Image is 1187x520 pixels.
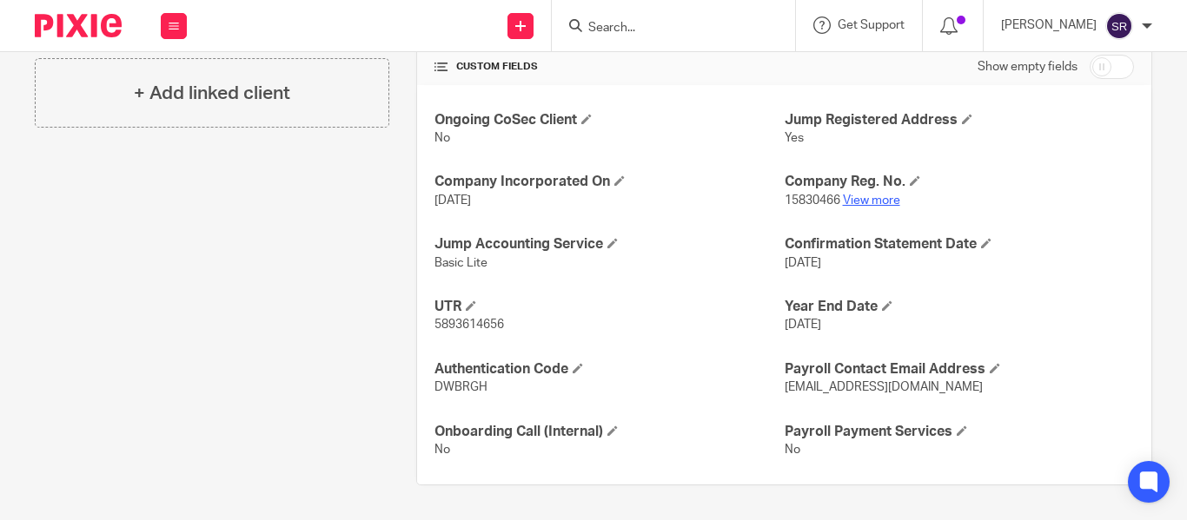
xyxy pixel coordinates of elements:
[434,360,784,378] h4: Authentication Code
[785,444,800,456] span: No
[785,319,821,331] span: [DATE]
[1001,16,1097,34] p: [PERSON_NAME]
[434,319,504,331] span: 5893614656
[434,381,487,393] span: DWBRGH
[838,19,905,31] span: Get Support
[978,58,1078,76] label: Show empty fields
[785,360,1134,378] h4: Payroll Contact Email Address
[785,132,804,144] span: Yes
[434,132,450,144] span: No
[434,444,450,456] span: No
[434,298,784,316] h4: UTR
[1105,12,1133,40] img: svg%3E
[35,14,122,37] img: Pixie
[434,111,784,129] h4: Ongoing CoSec Client
[434,173,784,191] h4: Company Incorporated On
[785,194,840,207] span: 15830466
[785,423,1134,441] h4: Payroll Payment Services
[434,423,784,441] h4: Onboarding Call (Internal)
[843,194,900,207] a: View more
[785,111,1134,129] h4: Jump Registered Address
[785,173,1134,191] h4: Company Reg. No.
[434,194,471,207] span: [DATE]
[785,257,821,269] span: [DATE]
[434,257,487,269] span: Basic Lite
[587,21,743,36] input: Search
[785,235,1134,253] h4: Confirmation Statement Date
[134,80,290,107] h4: + Add linked client
[434,60,784,74] h4: CUSTOM FIELDS
[785,381,983,393] span: [EMAIL_ADDRESS][DOMAIN_NAME]
[785,298,1134,316] h4: Year End Date
[434,235,784,253] h4: Jump Accounting Service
